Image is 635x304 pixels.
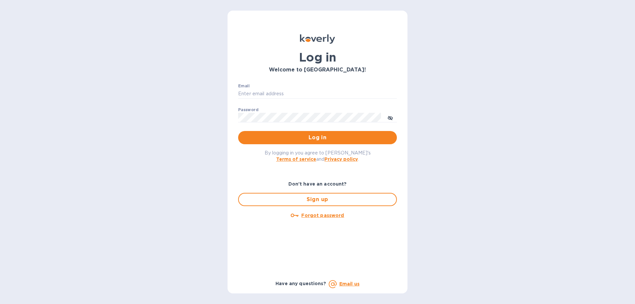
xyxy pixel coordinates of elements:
[301,213,344,218] u: Forgot password
[244,195,391,203] span: Sign up
[238,84,250,88] label: Email
[238,67,397,73] h3: Welcome to [GEOGRAPHIC_DATA]!
[238,193,397,206] button: Sign up
[243,134,392,142] span: Log in
[300,34,335,44] img: Koverly
[238,50,397,64] h1: Log in
[265,150,371,162] span: By logging in you agree to [PERSON_NAME]'s and .
[339,281,360,286] a: Email us
[238,108,258,112] label: Password
[276,156,316,162] a: Terms of service
[324,156,358,162] a: Privacy policy
[275,281,326,286] b: Have any questions?
[238,89,397,99] input: Enter email address
[384,111,397,124] button: toggle password visibility
[288,181,347,187] b: Don't have an account?
[238,131,397,144] button: Log in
